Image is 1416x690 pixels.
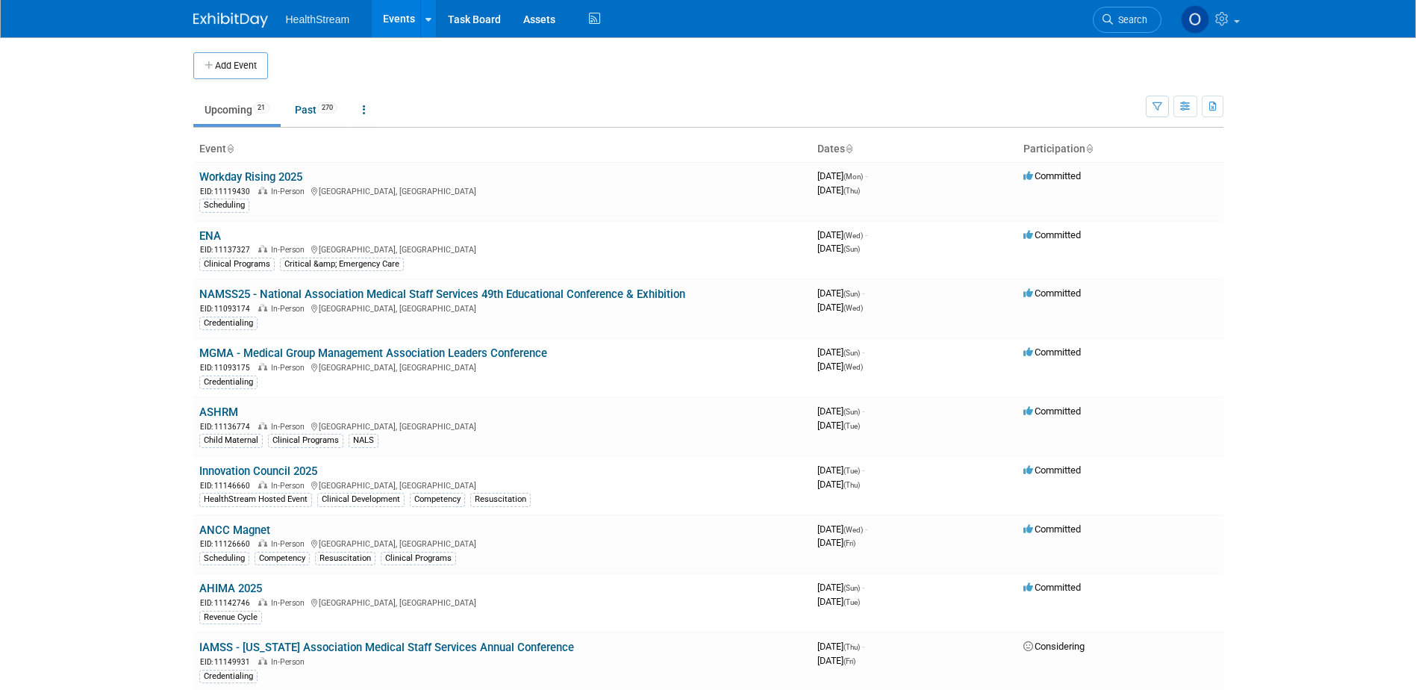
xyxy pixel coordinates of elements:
[199,405,238,419] a: ASHRM
[862,641,864,652] span: -
[258,481,267,488] img: In-Person Event
[255,552,310,565] div: Competency
[862,464,864,476] span: -
[271,187,309,196] span: In-Person
[817,655,855,666] span: [DATE]
[258,245,267,252] img: In-Person Event
[286,13,350,25] span: HealthStream
[199,464,317,478] a: Innovation Council 2025
[843,467,860,475] span: (Tue)
[199,596,805,609] div: [GEOGRAPHIC_DATA], [GEOGRAPHIC_DATA]
[317,493,405,506] div: Clinical Development
[817,287,864,299] span: [DATE]
[817,184,860,196] span: [DATE]
[843,349,860,357] span: (Sun)
[410,493,465,506] div: Competency
[199,552,249,565] div: Scheduling
[843,643,860,651] span: (Thu)
[317,102,337,114] span: 270
[199,434,263,447] div: Child Maternal
[1017,137,1223,162] th: Participation
[200,364,256,372] span: EID: 11093175
[1023,641,1085,652] span: Considering
[843,172,863,181] span: (Mon)
[817,596,860,607] span: [DATE]
[1023,464,1081,476] span: Committed
[271,539,309,549] span: In-Person
[349,434,378,447] div: NALS
[199,611,262,624] div: Revenue Cycle
[865,523,867,535] span: -
[1023,523,1081,535] span: Committed
[199,493,312,506] div: HealthStream Hosted Event
[315,552,375,565] div: Resuscitation
[1023,346,1081,358] span: Committed
[200,540,256,548] span: EID: 11126660
[199,479,805,491] div: [GEOGRAPHIC_DATA], [GEOGRAPHIC_DATA]
[1023,229,1081,240] span: Committed
[199,229,221,243] a: ENA
[843,290,860,298] span: (Sun)
[258,539,267,547] img: In-Person Event
[268,434,343,447] div: Clinical Programs
[258,422,267,429] img: In-Person Event
[817,243,860,254] span: [DATE]
[811,137,1017,162] th: Dates
[200,599,256,607] span: EID: 11142746
[843,539,855,547] span: (Fri)
[258,363,267,370] img: In-Person Event
[817,420,860,431] span: [DATE]
[199,523,270,537] a: ANCC Magnet
[271,245,309,255] span: In-Person
[1113,14,1147,25] span: Search
[193,13,268,28] img: ExhibitDay
[843,598,860,606] span: (Tue)
[199,287,685,301] a: NAMSS25 - National Association Medical Staff Services 49th Educational Conference & Exhibition
[843,304,863,312] span: (Wed)
[199,641,574,654] a: IAMSS - [US_STATE] Association Medical Staff Services Annual Conference
[862,582,864,593] span: -
[258,187,267,194] img: In-Person Event
[817,479,860,490] span: [DATE]
[199,302,805,314] div: [GEOGRAPHIC_DATA], [GEOGRAPHIC_DATA]
[199,420,805,432] div: [GEOGRAPHIC_DATA], [GEOGRAPHIC_DATA]
[862,346,864,358] span: -
[817,523,867,535] span: [DATE]
[271,657,309,667] span: In-Person
[470,493,531,506] div: Resuscitation
[199,170,302,184] a: Workday Rising 2025
[280,258,404,271] div: Critical &amp; Emergency Care
[199,346,547,360] a: MGMA - Medical Group Management Association Leaders Conference
[193,96,281,124] a: Upcoming21
[865,170,867,181] span: -
[1023,287,1081,299] span: Committed
[817,229,867,240] span: [DATE]
[817,537,855,548] span: [DATE]
[258,657,267,665] img: In-Person Event
[817,464,864,476] span: [DATE]
[199,258,275,271] div: Clinical Programs
[843,231,863,240] span: (Wed)
[200,658,256,666] span: EID: 11149931
[817,582,864,593] span: [DATE]
[284,96,349,124] a: Past270
[199,317,258,330] div: Credentialing
[200,305,256,313] span: EID: 11093174
[271,481,309,491] span: In-Person
[199,582,262,595] a: AHIMA 2025
[200,246,256,254] span: EID: 11137327
[843,526,863,534] span: (Wed)
[843,363,863,371] span: (Wed)
[843,245,860,253] span: (Sun)
[199,361,805,373] div: [GEOGRAPHIC_DATA], [GEOGRAPHIC_DATA]
[843,187,860,195] span: (Thu)
[1023,170,1081,181] span: Committed
[199,243,805,255] div: [GEOGRAPHIC_DATA], [GEOGRAPHIC_DATA]
[271,422,309,432] span: In-Person
[199,537,805,550] div: [GEOGRAPHIC_DATA], [GEOGRAPHIC_DATA]
[843,408,860,416] span: (Sun)
[845,143,852,155] a: Sort by Start Date
[1093,7,1161,33] a: Search
[1085,143,1093,155] a: Sort by Participation Type
[817,361,863,372] span: [DATE]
